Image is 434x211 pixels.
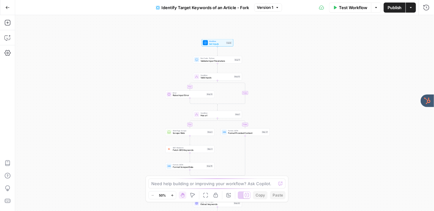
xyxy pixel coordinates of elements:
button: Identify Target Keywords of an Article - Fork [152,3,253,13]
span: Scrape Web [173,132,206,135]
span: Fetch SEO Keywords [173,149,206,152]
g: Edge from start to step_11 [217,46,218,55]
div: Step 13 [206,93,213,96]
span: Version 1 [257,5,274,10]
div: Inputs [226,41,232,44]
button: Copy [253,191,268,199]
div: Step 11 [234,58,241,61]
span: Format JSON [173,163,205,166]
g: Edge from step_4 to step_15 [190,153,190,162]
button: Publish [384,3,406,13]
div: Step 22 [234,202,241,205]
img: ey5lt04xp3nqzrimtu8q5fsyor3u [167,148,171,151]
div: ConditionValid inputsStep 12 [193,73,242,81]
div: Step 1 [235,113,241,116]
div: ErrorRaise Input ErrorStep 13 [166,91,214,98]
span: 50% [159,193,166,198]
span: Raise Input Error [173,94,205,97]
span: Run Code · Python [201,57,233,60]
div: WorkflowSet InputsInputs [193,39,242,47]
span: Condition [201,74,233,77]
g: Edge from step_12 to step_13 [190,80,218,90]
span: SEO Research [173,146,206,149]
button: Test Workflow [329,3,371,13]
span: Condition [201,112,234,114]
g: Edge from step_3 to step_4 [190,136,190,145]
span: Error [173,92,205,94]
span: Web Page Scrape [173,129,206,132]
g: Edge from step_1 to step_21 [218,118,246,128]
g: Edge from step_21 to step_1-conditional-end [218,136,245,177]
span: Has url [201,114,234,117]
button: Version 1 [254,3,282,12]
span: Publish [388,4,402,11]
span: Test Workflow [339,4,367,11]
span: Extract keywords [201,203,232,206]
span: Paste [273,192,283,198]
div: Step 3 [207,131,213,134]
span: Format JSON [228,129,260,132]
span: Valid inputs [201,76,233,79]
span: Set Inputs [209,42,225,45]
div: ConditionHas urlStep 1 [193,111,242,118]
g: Edge from step_12-conditional-end to step_1 [217,105,218,111]
g: Edge from step_11 to step_12 [217,63,218,72]
span: Identify Target Keywords of an Article - Fork [162,4,249,11]
div: Web Page ScrapeScrape WebStep 3 [166,128,214,136]
div: Step 12 [234,75,241,78]
div: Run Code · PythonValidate Input ParametersStep 11 [193,56,242,64]
span: Format Provided Content [228,132,260,135]
div: Format JSONFormat Scraped DataStep 15 [166,163,214,170]
button: Paste [270,191,286,199]
div: SEO ResearchFetch SEO KeywordsStep 4 [166,145,214,153]
span: Workflow [209,40,225,43]
span: Validate Input Parameters [201,59,233,62]
div: Format JSONFormat Provided ContentStep 21 [221,128,270,136]
g: Edge from step_15 to step_1-conditional-end [190,170,217,177]
div: LLM · GPT-5 MiniExtract keywordsStep 22 [193,200,242,207]
g: Edge from step_1 to step_3 [190,118,218,128]
g: Edge from step_12 to step_12-conditional-end [218,80,245,105]
div: Step 15 [206,165,213,168]
div: Step 21 [262,131,268,134]
g: Edge from step_13 to step_12-conditional-end [190,98,217,105]
span: Format Scraped Data [173,166,205,169]
div: Step 4 [207,148,213,151]
span: Copy [256,192,265,198]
